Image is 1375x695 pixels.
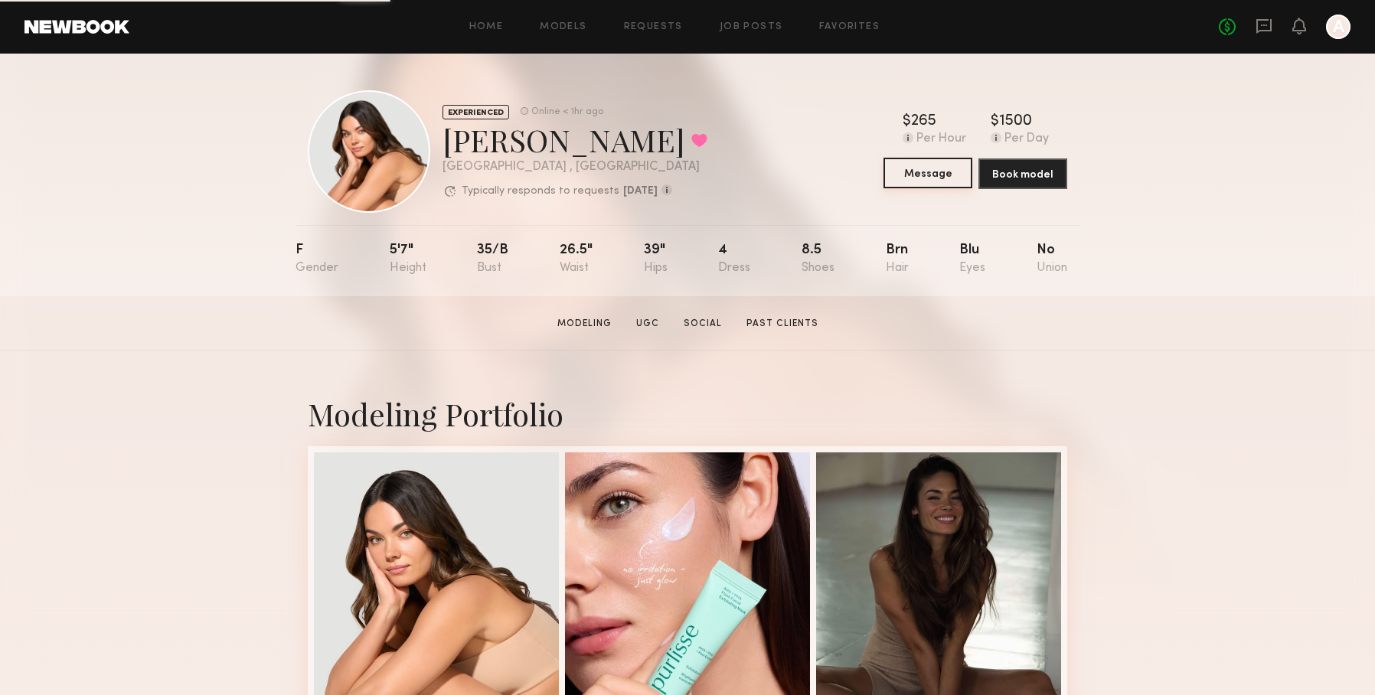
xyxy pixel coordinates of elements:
[551,317,618,331] a: Modeling
[644,243,668,275] div: 39"
[883,158,972,188] button: Message
[560,243,593,275] div: 26.5"
[819,22,880,32] a: Favorites
[443,161,707,174] div: [GEOGRAPHIC_DATA] , [GEOGRAPHIC_DATA]
[991,114,999,129] div: $
[296,243,338,275] div: F
[630,317,665,331] a: UGC
[1326,15,1351,39] a: A
[886,243,909,275] div: Brn
[469,22,504,32] a: Home
[624,22,683,32] a: Requests
[916,132,966,146] div: Per Hour
[1037,243,1067,275] div: No
[911,114,936,129] div: 265
[999,114,1032,129] div: 1500
[308,393,1067,434] div: Modeling Portfolio
[740,317,825,331] a: Past Clients
[390,243,426,275] div: 5'7"
[720,22,783,32] a: Job Posts
[1004,132,1049,146] div: Per Day
[678,317,728,331] a: Social
[462,186,619,197] p: Typically responds to requests
[903,114,911,129] div: $
[443,105,509,119] div: EXPERIENCED
[540,22,586,32] a: Models
[623,186,658,197] b: [DATE]
[477,243,508,275] div: 35/b
[978,158,1067,189] button: Book model
[531,107,603,117] div: Online < 1hr ago
[718,243,750,275] div: 4
[959,243,985,275] div: Blu
[802,243,834,275] div: 8.5
[443,119,707,160] div: [PERSON_NAME]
